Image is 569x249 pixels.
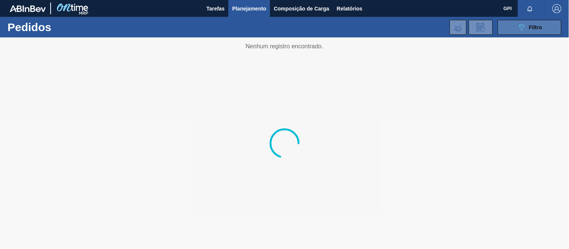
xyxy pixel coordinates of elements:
[552,4,561,13] img: Logout
[529,24,542,30] span: Filtro
[274,4,329,13] span: Composição de Carga
[450,20,467,35] div: Importar Negociações dos Pedidos
[518,3,542,14] button: Notificações
[8,23,115,31] h1: Pedidos
[10,5,46,12] img: TNhmsLtSVTkK8tSr43FrP2fwEKptu5GPRR3wAAAABJRU5ErkJggg==
[337,4,362,13] span: Relatórios
[469,20,493,35] div: Solicitação de Revisão de Pedidos
[206,4,225,13] span: Tarefas
[498,20,561,35] button: Filtro
[232,4,266,13] span: Planejamento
